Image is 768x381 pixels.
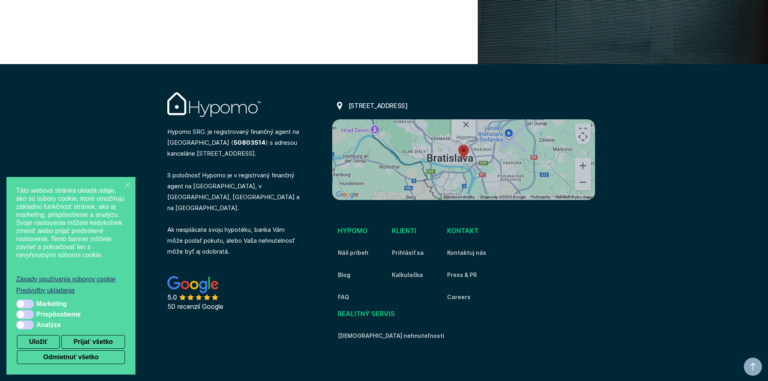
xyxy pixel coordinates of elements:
[334,189,361,200] a: Otvoriť túto oblasť v Mapách Google (otvorí nové okno)
[338,331,444,341] a: [DEMOGRAPHIC_DATA] nehnuteľnosti
[444,194,475,200] button: Klávesové skratky
[575,123,591,139] button: Prepnúť zobrazenie na celú obrazovku
[575,174,591,190] button: Vzdialiť
[233,139,266,146] strong: 50803514
[556,195,593,199] a: Nahlásiť chybu mapy
[36,321,60,329] span: Analýza
[17,350,125,364] button: Odmietnuť všetko
[575,129,591,145] button: Ovládať kameru na mape
[480,195,526,199] span: Údaje máp ©2025 Google
[334,189,361,200] img: Google
[348,101,408,110] h6: [STREET_ADDRESS]
[16,287,126,295] a: Predvoľby ukladania
[338,270,350,280] a: Blog
[447,248,486,258] a: Kontaktuj nás
[338,308,395,325] div: Realitný servis
[167,261,239,327] a: 50 recenzií Google
[447,270,477,280] a: Press & PR
[447,292,470,302] a: Careers
[531,195,551,199] a: Podmienky
[61,335,125,349] button: Prijať všetko
[16,187,126,269] span: Táto webová stránka ukladá údaje, ako sú súbory cookie, ktoré umožňujú základnú funkčnosť stránok...
[36,310,81,319] span: Prispôsobenie
[392,225,416,242] div: Klienti
[167,301,223,312] div: 50 recenzií Google
[167,123,302,257] p: Hypomo SRO. je registrovaný finančný agent na [GEOGRAPHIC_DATA] ( ) s adresou kancelárie [STREET_...
[447,225,479,242] div: Kontakt
[456,115,476,134] button: Zavrieť
[16,275,126,283] a: Zásady používania súborov cookie
[575,158,591,174] button: Priblížiť
[36,300,67,308] span: Marketing
[392,248,424,258] a: Prihlásiť sa
[338,248,368,258] a: Náš príbeh
[456,134,476,140] div: Hypomo
[458,145,469,160] div: Map pin showing location of Hypomo
[338,292,349,302] a: FAQ
[338,225,368,242] div: HYPOMO
[17,335,60,349] button: Uložiť
[392,270,423,280] a: Kalkulačka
